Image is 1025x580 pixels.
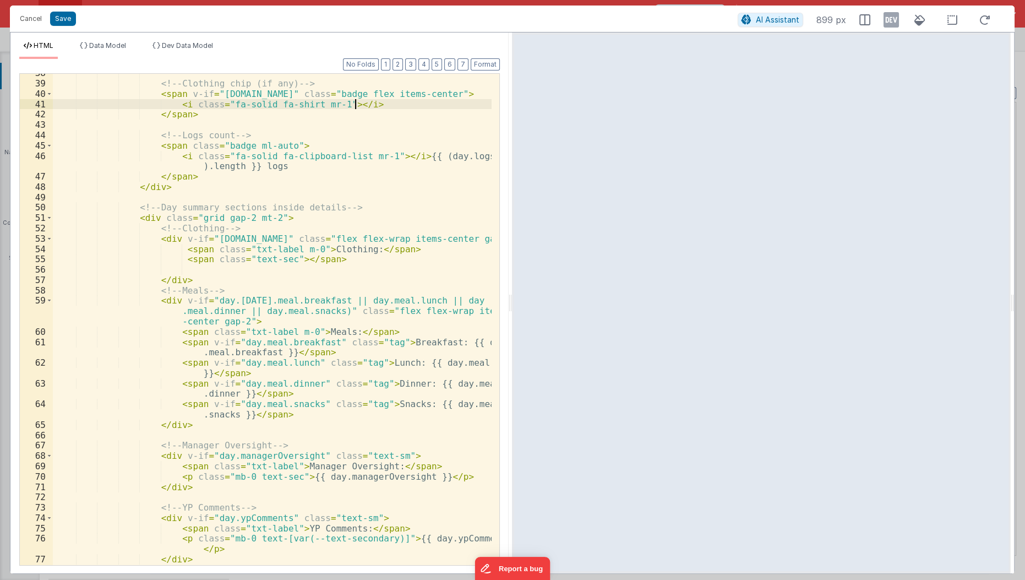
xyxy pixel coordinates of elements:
span: Data Model [89,41,126,50]
div: 39 [20,78,53,89]
button: 3 [405,58,416,71]
button: 4 [418,58,429,71]
div: 50 [20,202,53,213]
button: 1 [381,58,390,71]
button: 5 [432,58,442,71]
div: 61 [20,337,53,358]
div: 77 [20,554,53,565]
div: 47 [20,171,53,182]
div: 76 [20,533,53,554]
div: 55 [20,254,53,264]
div: 56 [20,264,53,275]
div: 43 [20,120,53,130]
span: Dev Data Model [162,41,213,50]
button: Cancel [14,11,47,26]
div: 52 [20,223,53,234]
button: 6 [444,58,455,71]
div: 63 [20,378,53,399]
span: 899 px [816,13,846,26]
div: 68 [20,451,53,461]
span: HTML [34,41,53,50]
div: 40 [20,89,53,99]
div: 51 [20,213,53,223]
div: 66 [20,430,53,441]
div: 41 [20,99,53,110]
div: 46 [20,151,53,172]
div: 59 [20,295,53,326]
button: Save [50,12,76,26]
div: 42 [20,109,53,120]
iframe: Marker.io feedback button [475,557,550,580]
button: Format [471,58,500,71]
div: 53 [20,234,53,244]
div: 60 [20,327,53,337]
div: 58 [20,285,53,296]
div: 75 [20,523,53,534]
div: 65 [20,420,53,430]
button: AI Assistant [738,13,803,27]
div: 57 [20,275,53,285]
div: 45 [20,140,53,151]
div: 72 [20,492,53,502]
div: 48 [20,182,53,192]
div: 69 [20,461,53,471]
div: 64 [20,399,53,420]
div: 62 [20,357,53,378]
button: No Folds [343,58,379,71]
div: 70 [20,471,53,482]
div: 44 [20,130,53,140]
div: 78 [20,565,53,575]
div: 73 [20,502,53,513]
div: 54 [20,244,53,254]
div: 67 [20,440,53,451]
button: 2 [392,58,403,71]
span: AI Assistant [756,15,799,24]
div: 71 [20,482,53,492]
div: 74 [20,513,53,523]
div: 49 [20,192,53,203]
button: 7 [457,58,468,71]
